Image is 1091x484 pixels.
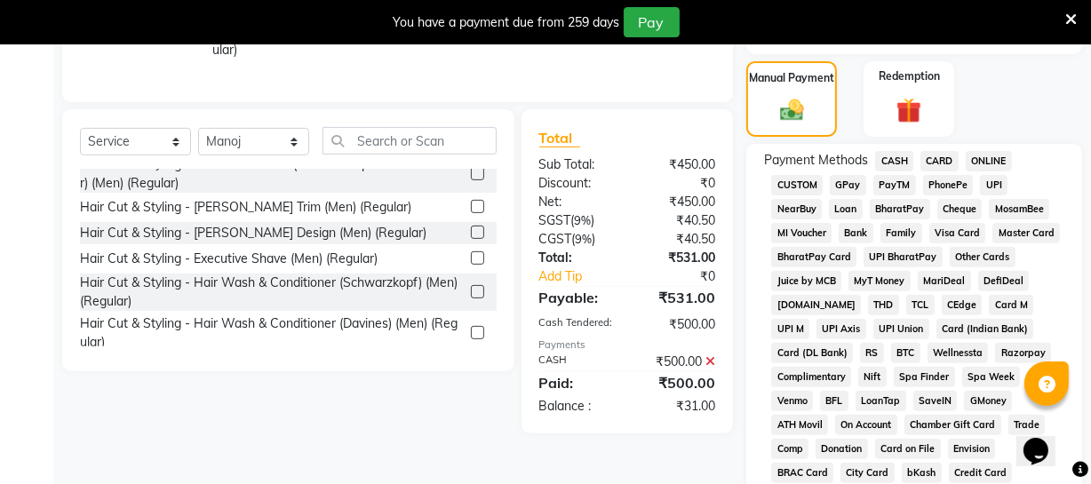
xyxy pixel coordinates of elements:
div: You have a payment due from 259 days [394,13,620,32]
div: Net: [526,193,627,211]
div: Payments [539,337,716,353]
input: Search or Scan [323,127,497,155]
iframe: chat widget [1016,413,1073,466]
span: DefiDeal [978,271,1030,291]
div: ₹0 [627,174,729,193]
span: Loan [829,199,863,219]
span: bKash [902,463,942,483]
span: Card (Indian Bank) [936,319,1034,339]
span: Trade [1008,415,1046,435]
div: Cash Tendered: [526,315,627,334]
div: Hair Cut & Styling - Executive Shave (Men) (Regular) [80,250,378,268]
div: Sub Total: [526,155,627,174]
span: GMoney [964,391,1012,411]
button: Pay [624,7,680,37]
div: Total: [526,249,627,267]
span: Spa Week [962,367,1021,387]
span: Visa Card [929,223,986,243]
span: ONLINE [966,151,1012,171]
div: ₹40.50 [627,211,729,230]
span: Card M [989,295,1033,315]
span: PayTM [873,175,916,195]
div: Paid: [526,372,627,393]
span: UPI Union [873,319,929,339]
span: Donation [816,439,868,459]
span: LoanTap [856,391,906,411]
div: Hair Cut & Styling - Hair Wash & Conditioner (Schwarzkopf) (Men) (Regular) [80,274,464,311]
div: Hair Cut & Styling - Hair Wash & Conditioner (Davines) (Men) (Regular) [80,314,464,352]
span: Card (DL Bank) [771,343,853,363]
div: ( ) [526,230,627,249]
div: ( ) [526,211,627,230]
span: THD [868,295,899,315]
div: CASH [526,353,627,371]
div: ₹450.00 [627,155,729,174]
span: BharatPay [870,199,930,219]
span: TCL [906,295,935,315]
span: Complimentary [771,367,851,387]
span: UPI M [771,319,809,339]
div: Hair Cut & Styling - [PERSON_NAME] Trim (Men) (Regular) [80,198,411,217]
span: 9% [575,213,592,227]
div: ₹500.00 [627,353,729,371]
span: BTC [891,343,920,363]
span: Venmo [771,391,813,411]
span: UPI BharatPay [864,247,943,267]
span: CEdge [942,295,983,315]
div: Discount: [526,174,627,193]
span: GPay [830,175,866,195]
span: MyT Money [848,271,911,291]
span: CGST [539,231,572,247]
span: UPI Axis [816,319,866,339]
span: Family [880,223,922,243]
img: _gift.svg [888,95,929,126]
span: BRAC Card [771,463,833,483]
div: Hair Cut & Styling - Creative Hair Cut(With Shampoo & Conditioner) (Men) (Regular) [80,155,464,193]
span: PhonePe [923,175,974,195]
span: BFL [820,391,848,411]
span: SGST [539,212,571,228]
div: ₹531.00 [627,249,729,267]
span: Card on File [875,439,941,459]
span: MosamBee [989,199,1049,219]
span: Other Cards [950,247,1015,267]
div: Balance : [526,397,627,416]
span: CARD [920,151,959,171]
label: Redemption [879,68,940,84]
div: ₹0 [644,267,729,286]
span: City Card [840,463,895,483]
div: ₹40.50 [627,230,729,249]
span: Chamber Gift Card [904,415,1001,435]
img: _cash.svg [773,97,811,124]
div: ₹531.00 [627,287,729,308]
div: ₹500.00 [627,315,729,334]
span: CUSTOM [771,175,823,195]
span: Envision [948,439,996,459]
span: CASH [875,151,913,171]
span: SaveIN [913,391,958,411]
span: Credit Card [949,463,1013,483]
span: Payment Methods [764,151,868,170]
span: RS [860,343,884,363]
span: Nift [858,367,887,387]
span: MariDeal [918,271,971,291]
div: ₹450.00 [627,193,729,211]
span: ATH Movil [771,415,828,435]
span: Spa Finder [894,367,955,387]
span: BharatPay Card [771,247,856,267]
span: Total [539,129,580,147]
span: [DOMAIN_NAME] [771,295,861,315]
div: ₹500.00 [627,372,729,393]
div: Payable: [526,287,627,308]
span: On Account [835,415,897,435]
span: Comp [771,439,808,459]
span: 9% [576,232,593,246]
span: UPI [980,175,1007,195]
span: NearBuy [771,199,822,219]
span: Wellnessta [928,343,989,363]
span: Razorpay [995,343,1051,363]
span: Master Card [992,223,1060,243]
span: Cheque [937,199,983,219]
label: Manual Payment [749,70,834,86]
span: Bank [839,223,873,243]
